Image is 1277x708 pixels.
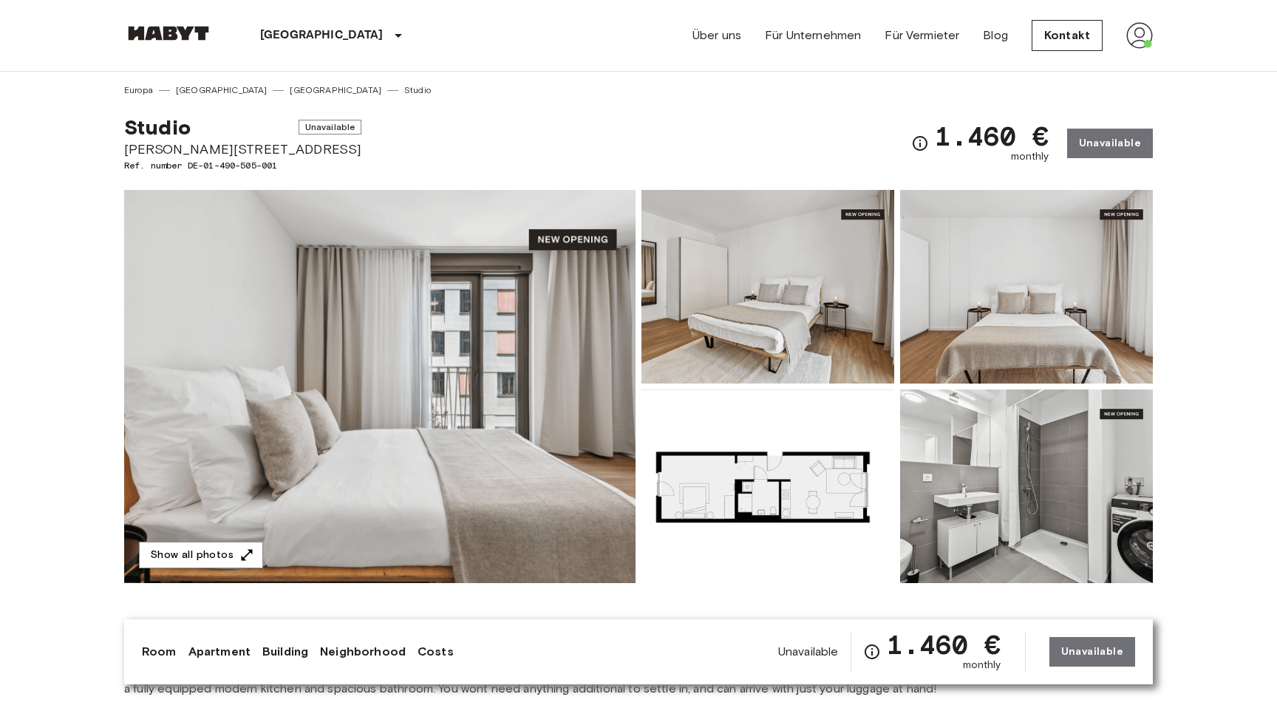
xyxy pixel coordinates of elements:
[124,115,191,140] span: Studio
[692,27,741,44] a: Über uns
[900,190,1153,384] img: Picture of unit DE-01-490-505-001
[124,140,361,159] span: [PERSON_NAME][STREET_ADDRESS]
[142,643,177,661] a: Room
[290,84,381,97] a: [GEOGRAPHIC_DATA]
[299,120,362,135] span: Unavailable
[260,27,384,44] p: [GEOGRAPHIC_DATA]
[641,389,894,583] img: Picture of unit DE-01-490-505-001
[778,644,839,660] span: Unavailable
[176,84,268,97] a: [GEOGRAPHIC_DATA]
[139,542,263,569] button: Show all photos
[124,84,153,97] a: Europa
[188,643,251,661] a: Apartment
[124,619,307,641] span: About the apartment
[262,643,308,661] a: Building
[887,631,1001,658] span: 1.460 €
[863,643,881,661] svg: Check cost overview for full price breakdown. Please note that discounts apply to new joiners onl...
[124,26,213,41] img: Habyt
[641,190,894,384] img: Picture of unit DE-01-490-505-001
[963,658,1001,673] span: monthly
[983,27,1008,44] a: Blog
[320,643,406,661] a: Neighborhood
[418,643,454,661] a: Costs
[1032,20,1103,51] a: Kontakt
[911,135,929,152] svg: Check cost overview for full price breakdown. Please note that discounts apply to new joiners onl...
[124,159,361,172] span: Ref. number DE-01-490-505-001
[124,190,636,583] img: Marketing picture of unit DE-01-490-505-001
[404,84,431,97] a: Studio
[765,27,861,44] a: Für Unternehmen
[1126,22,1153,49] img: avatar
[935,123,1049,149] span: 1.460 €
[900,389,1153,583] img: Picture of unit DE-01-490-505-001
[1011,149,1049,164] span: monthly
[885,27,959,44] a: Für Vermieter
